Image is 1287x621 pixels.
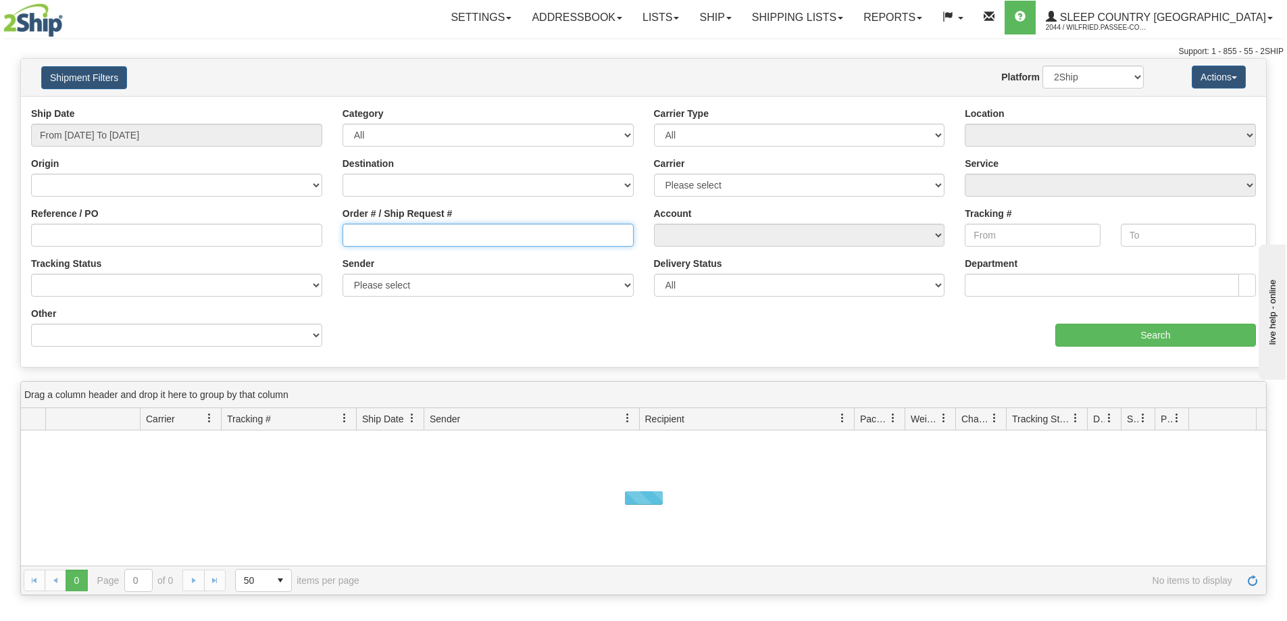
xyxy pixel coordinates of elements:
[860,412,888,426] span: Packages
[401,407,424,430] a: Ship Date filter column settings
[654,207,692,220] label: Account
[961,412,990,426] span: Charge
[198,407,221,430] a: Carrier filter column settings
[343,157,394,170] label: Destination
[41,66,127,89] button: Shipment Filters
[430,412,460,426] span: Sender
[1242,570,1263,591] a: Refresh
[1057,11,1266,23] span: Sleep Country [GEOGRAPHIC_DATA]
[31,307,56,320] label: Other
[343,207,453,220] label: Order # / Ship Request #
[1093,412,1105,426] span: Delivery Status
[146,412,175,426] span: Carrier
[66,570,87,591] span: Page 0
[831,407,854,430] a: Recipient filter column settings
[244,574,261,587] span: 50
[343,107,384,120] label: Category
[333,407,356,430] a: Tracking # filter column settings
[965,257,1017,270] label: Department
[1036,1,1283,34] a: Sleep Country [GEOGRAPHIC_DATA] 2044 / Wilfried.Passee-Coutrin
[1064,407,1087,430] a: Tracking Status filter column settings
[440,1,522,34] a: Settings
[853,1,932,34] a: Reports
[932,407,955,430] a: Weight filter column settings
[1127,412,1138,426] span: Shipment Issues
[3,3,63,37] img: logo2044.jpg
[1165,407,1188,430] a: Pickup Status filter column settings
[227,412,271,426] span: Tracking #
[965,207,1011,220] label: Tracking #
[1132,407,1155,430] a: Shipment Issues filter column settings
[882,407,905,430] a: Packages filter column settings
[911,412,939,426] span: Weight
[378,575,1232,586] span: No items to display
[1098,407,1121,430] a: Delivery Status filter column settings
[343,257,374,270] label: Sender
[965,107,1004,120] label: Location
[21,382,1266,408] div: grid grouping header
[1121,224,1256,247] input: To
[632,1,689,34] a: Lists
[522,1,632,34] a: Addressbook
[1192,66,1246,89] button: Actions
[616,407,639,430] a: Sender filter column settings
[3,46,1284,57] div: Support: 1 - 855 - 55 - 2SHIP
[1012,412,1071,426] span: Tracking Status
[965,157,999,170] label: Service
[31,207,99,220] label: Reference / PO
[742,1,853,34] a: Shipping lists
[362,412,403,426] span: Ship Date
[1161,412,1172,426] span: Pickup Status
[654,157,685,170] label: Carrier
[1001,70,1040,84] label: Platform
[235,569,359,592] span: items per page
[10,11,125,22] div: live help - online
[689,1,741,34] a: Ship
[1256,241,1286,379] iframe: chat widget
[654,107,709,120] label: Carrier Type
[645,412,684,426] span: Recipient
[270,570,291,591] span: select
[965,224,1100,247] input: From
[1055,324,1256,347] input: Search
[31,107,75,120] label: Ship Date
[235,569,292,592] span: Page sizes drop down
[31,157,59,170] label: Origin
[1046,21,1147,34] span: 2044 / Wilfried.Passee-Coutrin
[31,257,101,270] label: Tracking Status
[97,569,174,592] span: Page of 0
[983,407,1006,430] a: Charge filter column settings
[654,257,722,270] label: Delivery Status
